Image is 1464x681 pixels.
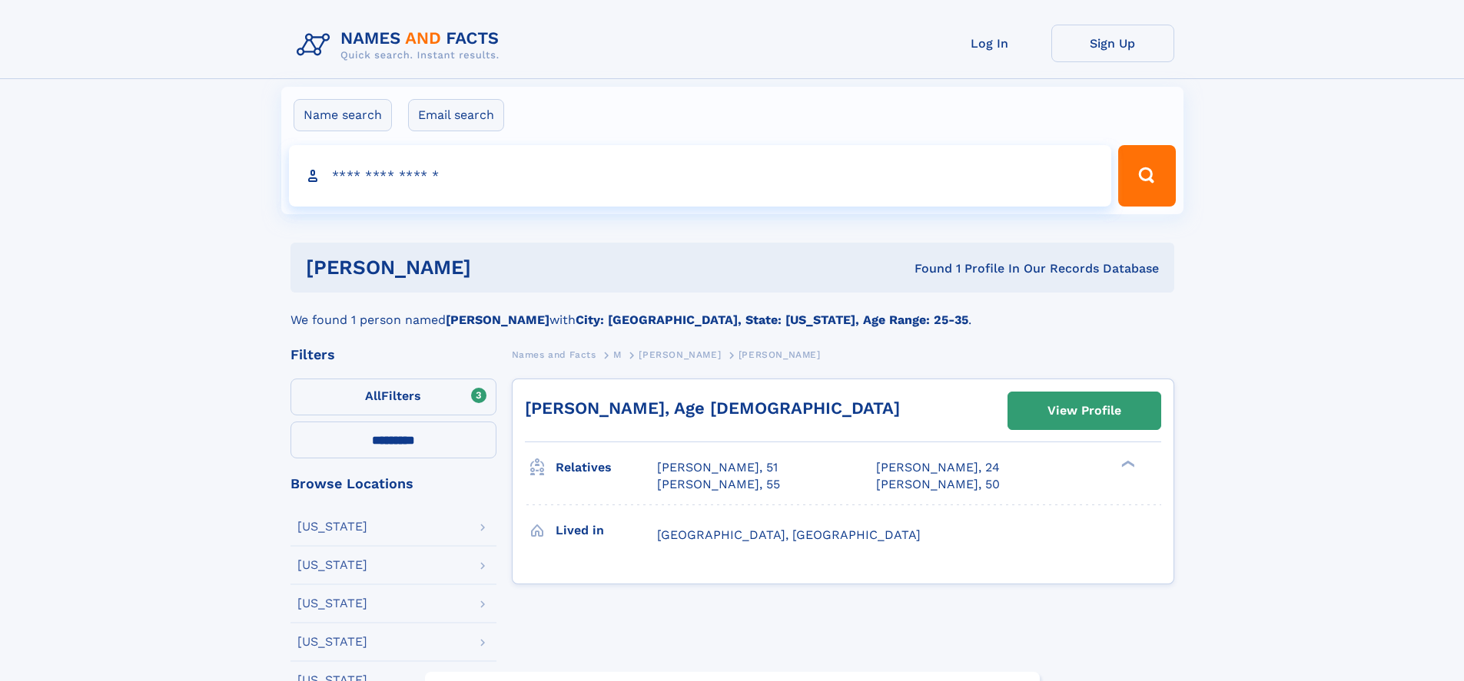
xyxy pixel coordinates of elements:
span: [PERSON_NAME] [639,349,721,360]
span: [PERSON_NAME] [739,349,821,360]
h3: Lived in [556,517,657,544]
div: Found 1 Profile In Our Records Database [692,260,1159,277]
div: [US_STATE] [297,521,367,533]
a: [PERSON_NAME], 24 [876,459,1000,476]
div: [US_STATE] [297,636,367,648]
div: [US_STATE] [297,559,367,571]
label: Filters [290,379,496,415]
a: M [613,345,622,364]
a: View Profile [1008,392,1160,429]
a: Log In [928,25,1051,62]
a: [PERSON_NAME], Age [DEMOGRAPHIC_DATA] [525,398,900,418]
b: City: [GEOGRAPHIC_DATA], State: [US_STATE], Age Range: 25-35 [576,312,968,327]
label: Email search [408,99,504,131]
span: M [613,349,622,360]
div: [US_STATE] [297,597,367,610]
div: Browse Locations [290,477,496,491]
button: Search Button [1118,145,1175,207]
span: All [365,388,381,403]
a: [PERSON_NAME] [639,345,721,364]
a: [PERSON_NAME], 50 [876,476,1000,493]
div: Filters [290,348,496,362]
h3: Relatives [556,455,657,481]
div: View Profile [1047,393,1121,428]
h1: [PERSON_NAME] [306,258,693,277]
div: We found 1 person named with . [290,293,1174,329]
a: [PERSON_NAME], 55 [657,476,780,493]
b: [PERSON_NAME] [446,312,549,327]
label: Name search [294,99,392,131]
input: search input [289,145,1112,207]
a: [PERSON_NAME], 51 [657,459,778,476]
img: Logo Names and Facts [290,25,512,66]
a: Sign Up [1051,25,1174,62]
div: ❯ [1117,459,1136,469]
span: [GEOGRAPHIC_DATA], [GEOGRAPHIC_DATA] [657,527,921,542]
a: Names and Facts [512,345,596,364]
